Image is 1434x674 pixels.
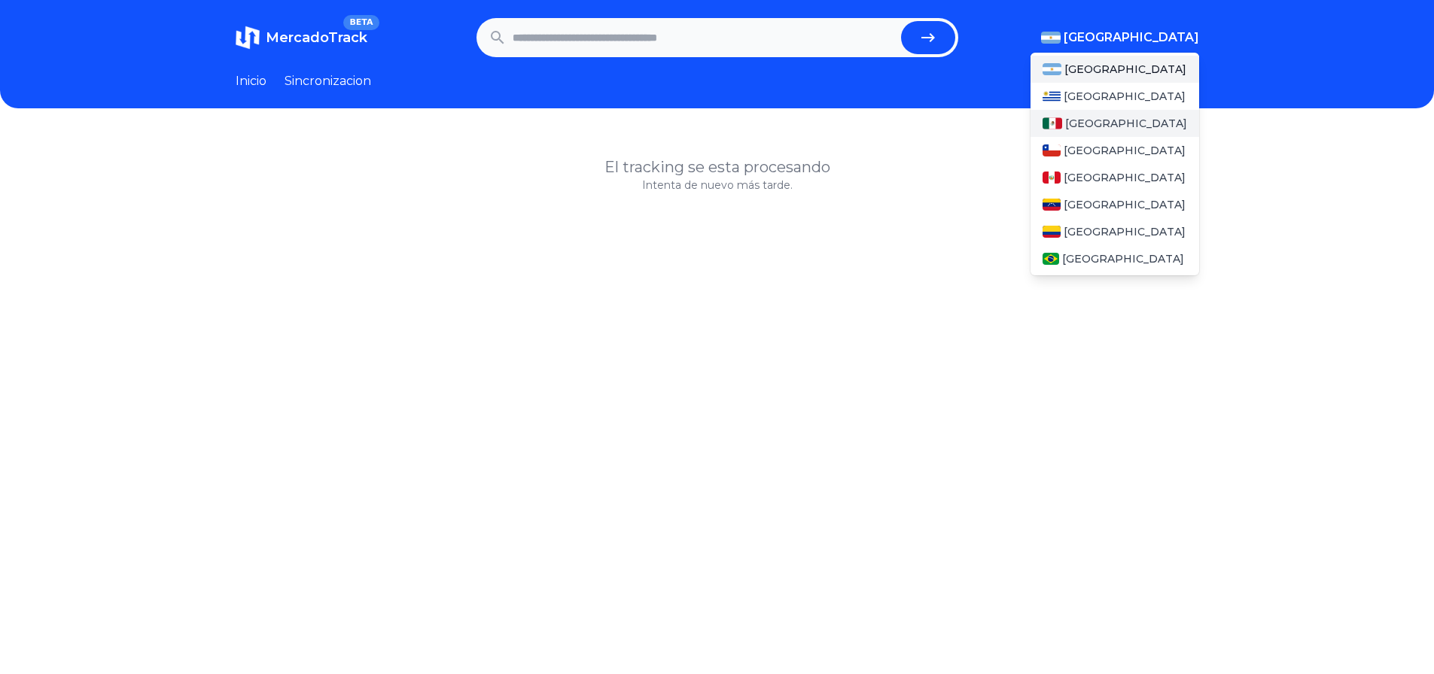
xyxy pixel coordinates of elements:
[1031,56,1199,83] a: Argentina[GEOGRAPHIC_DATA]
[1064,62,1186,77] span: [GEOGRAPHIC_DATA]
[1031,218,1199,245] a: Colombia[GEOGRAPHIC_DATA]
[285,72,371,90] a: Sincronizacion
[1031,164,1199,191] a: Peru[GEOGRAPHIC_DATA]
[1062,251,1184,266] span: [GEOGRAPHIC_DATA]
[236,26,260,50] img: MercadoTrack
[1031,83,1199,110] a: Uruguay[GEOGRAPHIC_DATA]
[236,156,1199,178] h1: El tracking se esta procesando
[1065,116,1187,131] span: [GEOGRAPHIC_DATA]
[1031,110,1199,137] a: Mexico[GEOGRAPHIC_DATA]
[1043,63,1062,75] img: Argentina
[236,72,266,90] a: Inicio
[1064,170,1186,185] span: [GEOGRAPHIC_DATA]
[1041,29,1199,47] button: [GEOGRAPHIC_DATA]
[1064,224,1186,239] span: [GEOGRAPHIC_DATA]
[236,178,1199,193] p: Intenta de nuevo más tarde.
[1043,172,1061,184] img: Peru
[1043,253,1060,265] img: Brasil
[1031,245,1199,272] a: Brasil[GEOGRAPHIC_DATA]
[1064,143,1186,158] span: [GEOGRAPHIC_DATA]
[1043,90,1061,102] img: Uruguay
[266,29,367,46] span: MercadoTrack
[1041,32,1061,44] img: Argentina
[1043,144,1061,156] img: Chile
[1043,226,1061,238] img: Colombia
[1031,191,1199,218] a: Venezuela[GEOGRAPHIC_DATA]
[343,15,379,30] span: BETA
[1064,197,1186,212] span: [GEOGRAPHIC_DATA]
[1064,89,1186,104] span: [GEOGRAPHIC_DATA]
[1043,117,1062,129] img: Mexico
[1031,137,1199,164] a: Chile[GEOGRAPHIC_DATA]
[1043,199,1061,211] img: Venezuela
[1064,29,1199,47] span: [GEOGRAPHIC_DATA]
[236,26,367,50] a: MercadoTrackBETA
